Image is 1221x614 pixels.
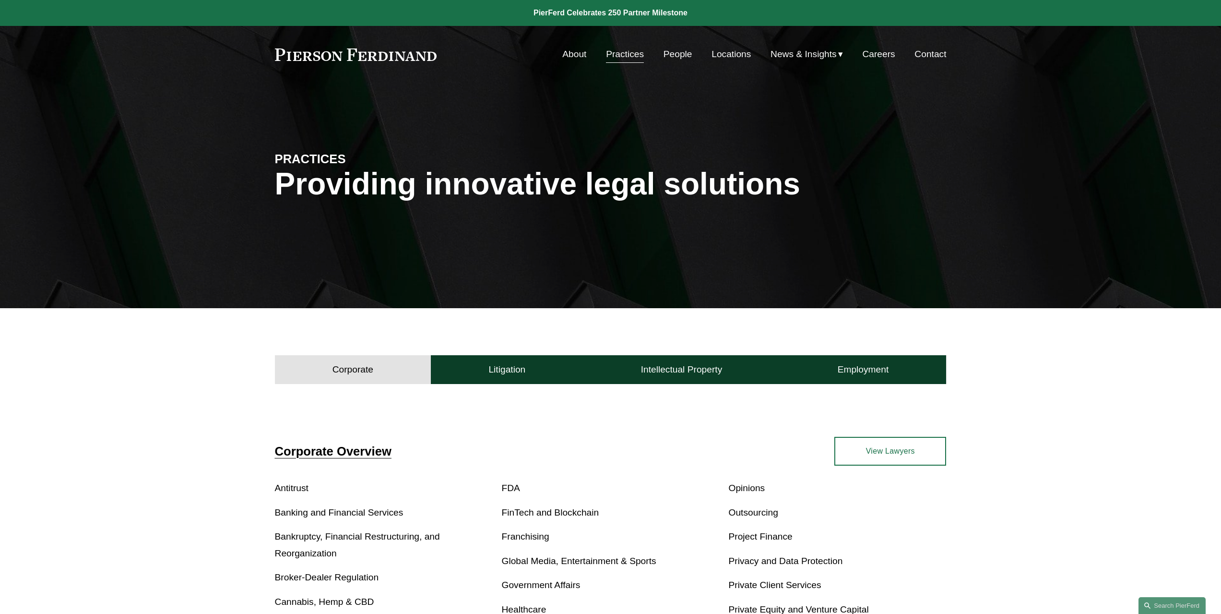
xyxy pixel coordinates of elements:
a: Locations [711,45,751,63]
a: FDA [502,483,520,493]
a: Project Finance [728,531,792,542]
a: Contact [914,45,946,63]
a: FinTech and Blockchain [502,507,599,518]
a: About [562,45,586,63]
a: View Lawyers [834,437,946,466]
a: Search this site [1138,597,1206,614]
h4: Intellectual Property [641,364,723,375]
a: Global Media, Entertainment & Sports [502,556,656,566]
a: Franchising [502,531,549,542]
a: Banking and Financial Services [275,507,403,518]
a: Privacy and Data Protection [728,556,842,566]
a: Careers [862,45,895,63]
h1: Providing innovative legal solutions [275,167,947,202]
a: Government Affairs [502,580,581,590]
a: Broker-Dealer Regulation [275,572,379,582]
h4: Corporate [332,364,373,375]
a: Antitrust [275,483,308,493]
h4: Employment [838,364,889,375]
a: Outsourcing [728,507,778,518]
a: Opinions [728,483,765,493]
a: folder dropdown [771,45,843,63]
a: Practices [606,45,644,63]
a: Bankruptcy, Financial Restructuring, and Reorganization [275,531,440,558]
a: People [664,45,692,63]
h4: Litigation [488,364,525,375]
span: News & Insights [771,46,837,63]
a: Private Client Services [728,580,821,590]
a: Cannabis, Hemp & CBD [275,597,374,607]
a: Corporate Overview [275,445,391,458]
h4: PRACTICES [275,151,443,167]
